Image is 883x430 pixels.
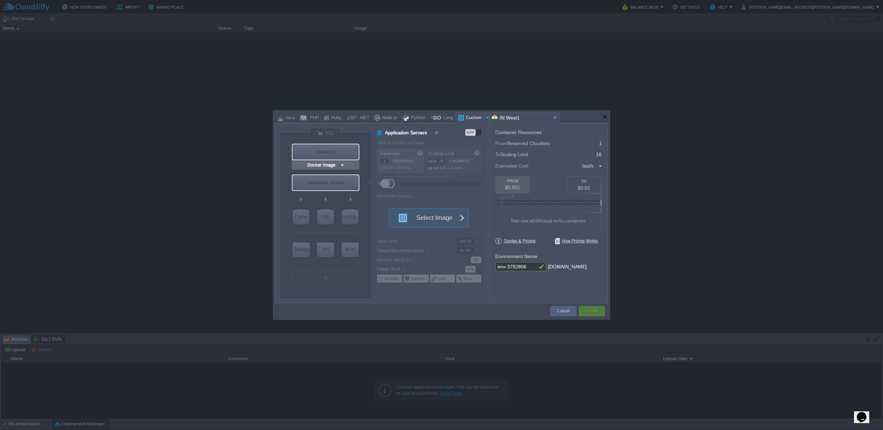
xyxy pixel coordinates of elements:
[380,113,397,123] div: Node.js
[342,209,358,224] div: NoSQL
[357,113,369,123] div: .NET
[341,242,359,257] div: Build Node
[341,242,359,256] div: Build
[557,308,570,315] button: Cancel
[292,242,310,257] div: Storage Containers
[394,209,456,227] button: Select Image
[317,242,334,257] div: Elastic VPS
[495,130,542,135] div: Container Resources
[292,271,359,285] div: Create New Layer
[547,262,587,271] div: .[DOMAIN_NAME]
[292,144,359,160] div: Balancing
[409,113,425,123] div: Python
[283,113,295,123] div: Java
[293,209,309,224] div: Cache
[495,238,536,244] span: Quotas & Pricing
[441,113,453,123] div: Lang
[308,113,319,123] div: PHP
[317,209,334,224] div: SQL
[464,113,484,123] div: Custom
[292,144,359,160] div: Load Balancer
[342,209,358,224] div: NoSQL Databases
[329,113,341,123] div: Ruby
[495,254,537,259] label: Environment Name
[854,402,876,423] iframe: chat widget
[317,242,334,256] div: VPS
[292,242,310,256] div: Storage
[317,209,334,224] div: SQL Databases
[555,238,598,244] span: How Pricing Works
[586,308,598,315] button: Create
[465,129,476,136] div: OFF
[292,175,359,190] div: Application Servers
